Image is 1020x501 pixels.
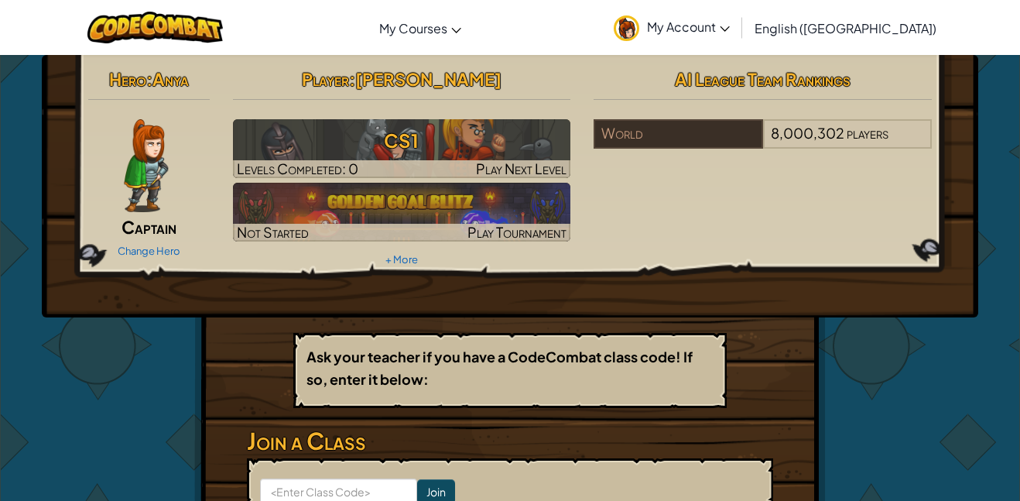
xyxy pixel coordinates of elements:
[118,245,180,257] a: Change Hero
[614,15,639,41] img: avatar
[109,68,146,90] span: Hero
[355,68,501,90] span: [PERSON_NAME]
[237,223,309,241] span: Not Started
[124,119,168,212] img: captain-pose.png
[647,19,730,35] span: My Account
[847,124,888,142] span: players
[385,253,418,266] a: + More
[467,223,566,241] span: Play Tournament
[755,20,936,36] span: English ([GEOGRAPHIC_DATA])
[379,20,447,36] span: My Courses
[122,216,176,238] span: Captain
[237,160,358,177] span: Levels Completed: 0
[594,119,762,149] div: World
[771,124,844,142] span: 8,000,302
[606,3,738,52] a: My Account
[247,424,773,458] h3: Join a Class
[349,68,355,90] span: :
[152,68,189,90] span: Anya
[87,12,223,43] img: CodeCombat logo
[675,68,851,90] span: AI League Team Rankings
[594,134,932,152] a: World8,000,302players
[233,183,571,242] img: Golden Goal
[233,123,571,158] h3: CS1
[146,68,152,90] span: :
[233,183,571,242] a: Not StartedPlay Tournament
[233,119,571,178] img: CS1
[371,7,469,49] a: My Courses
[233,119,571,178] a: Play Next Level
[306,348,693,388] b: Ask your teacher if you have a CodeCombat class code! If so, enter it below:
[302,68,349,90] span: Player
[747,7,944,49] a: English ([GEOGRAPHIC_DATA])
[476,160,566,177] span: Play Next Level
